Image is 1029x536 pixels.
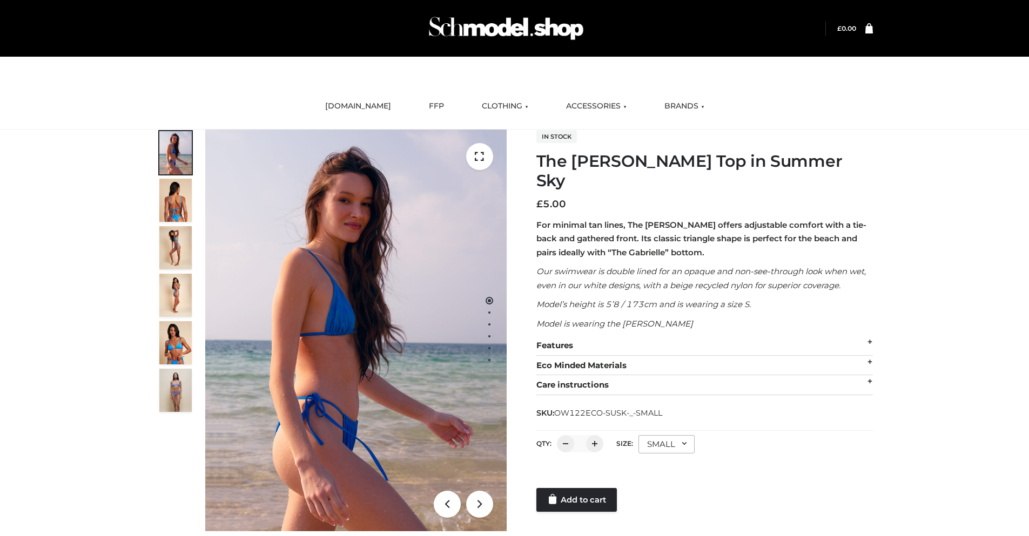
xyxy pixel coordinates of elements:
[638,435,695,453] div: SMALL
[536,356,873,376] div: Eco Minded Materials
[616,439,633,447] label: Size:
[536,375,873,395] div: Care instructions
[425,7,587,50] img: Schmodel Admin 964
[159,131,192,174] img: 1.Alex-top_SS-1_4464b1e7-c2c9-4e4b-a62c-58381cd673c0-1.jpg
[837,24,842,32] span: £
[536,439,552,447] label: QTY:
[536,152,873,191] h1: The [PERSON_NAME] Top in Summer Sky
[159,179,192,222] img: 5.Alex-top_CN-1-1_1-1.jpg
[159,274,192,317] img: 3.Alex-top_CN-1-1-2.jpg
[317,94,399,118] a: [DOMAIN_NAME]
[536,220,866,257] strong: For minimal tan lines, The [PERSON_NAME] offers adjustable comfort with a tie-back and gathered f...
[837,24,856,32] bdi: 0.00
[159,226,192,269] img: 4.Alex-top_CN-1-1-2.jpg
[474,94,536,118] a: CLOTHING
[536,198,543,210] span: £
[554,408,662,418] span: OW122ECO-SUSK-_-SMALL
[837,24,856,32] a: £0.00
[558,94,635,118] a: ACCESSORIES
[656,94,712,118] a: BRANDS
[536,198,566,210] bdi: 5.00
[536,299,751,309] em: Model’s height is 5’8 / 173cm and is wearing a size S.
[536,488,617,512] a: Add to cart
[159,369,192,412] img: SSVC.jpg
[536,130,577,143] span: In stock
[536,336,873,356] div: Features
[536,266,866,290] em: Our swimwear is double lined for an opaque and non-see-through look when wet, even in our white d...
[536,406,663,419] span: SKU:
[205,130,507,531] img: 1.Alex-top_SS-1_4464b1e7-c2c9-4e4b-a62c-58381cd673c0 (1)
[421,94,452,118] a: FFP
[536,318,693,329] em: Model is wearing the [PERSON_NAME]
[159,321,192,364] img: 2.Alex-top_CN-1-1-2.jpg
